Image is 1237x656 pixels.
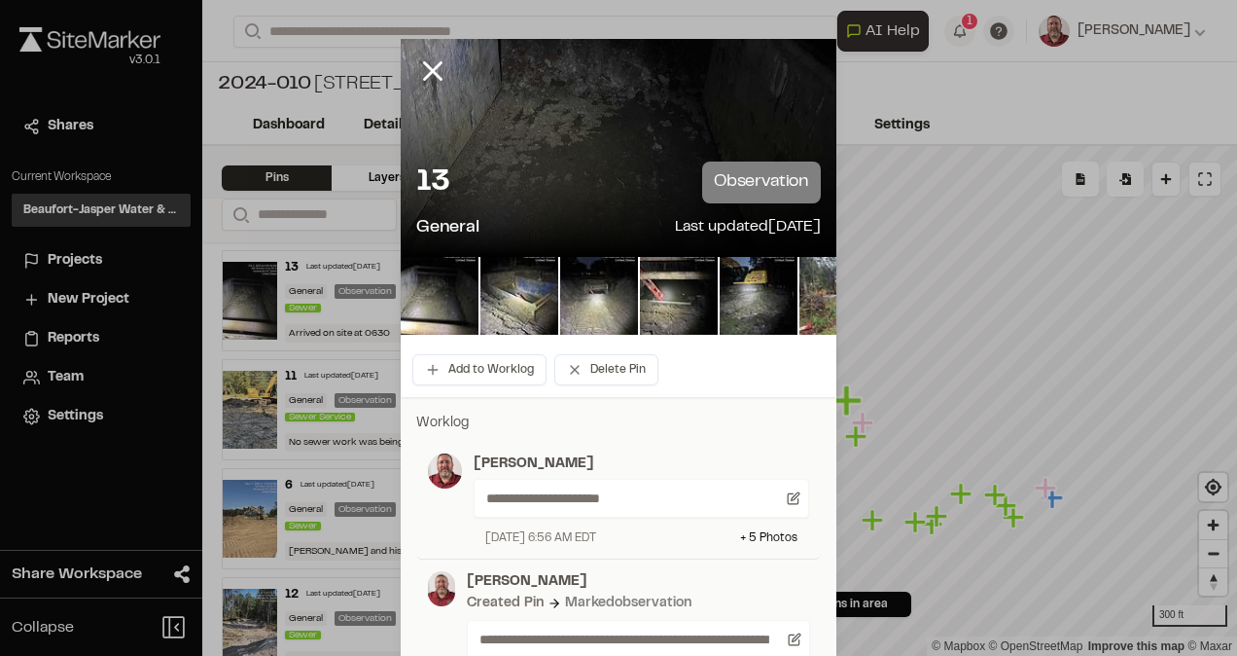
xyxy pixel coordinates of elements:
[702,162,821,203] p: observation
[799,257,877,335] img: file
[416,215,479,241] p: General
[560,257,638,335] img: file
[428,571,455,606] img: photo
[740,529,797,547] div: + 5 Photo s
[416,164,449,202] p: 13
[675,215,821,241] p: Last updated [DATE]
[416,413,821,434] p: Worklog
[485,529,596,547] div: [DATE] 6:56 AM EDT
[428,454,462,489] img: photo
[480,257,558,335] img: file
[474,454,809,475] p: [PERSON_NAME]
[467,593,544,614] div: Created Pin
[640,257,718,335] img: file
[554,354,658,385] button: Delete Pin
[467,571,810,593] p: [PERSON_NAME]
[412,354,547,385] button: Add to Worklog
[401,257,478,335] img: file
[720,257,797,335] img: file
[565,593,691,614] div: Marked observation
